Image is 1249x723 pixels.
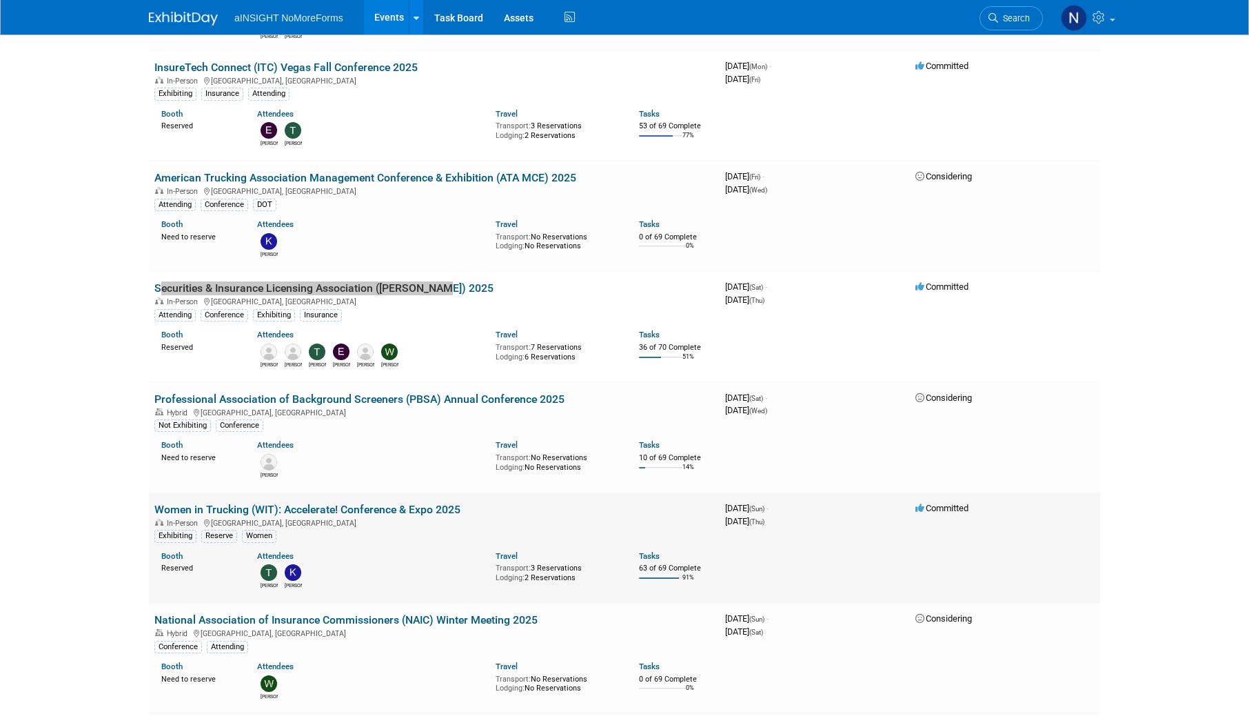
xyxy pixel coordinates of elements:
img: Chrissy Basmagy [285,344,301,360]
div: [GEOGRAPHIC_DATA], [GEOGRAPHIC_DATA] [154,406,714,417]
td: 51% [682,353,694,372]
a: Travel [496,662,518,671]
a: Travel [496,440,518,450]
td: 14% [682,464,694,482]
span: Considering [915,613,972,624]
span: In-Person [167,297,202,306]
span: [DATE] [725,405,767,415]
span: Hybrid [167,629,192,638]
span: (Mon) [749,63,767,70]
td: 77% [682,132,694,150]
span: Considering [915,171,972,181]
td: 0% [686,242,694,261]
div: Teresa Papanicolaou [261,32,278,40]
div: 10 of 69 Complete [639,453,714,463]
div: Women [242,530,276,542]
span: Transport: [496,232,531,241]
img: Kate Silvas [285,564,301,581]
span: Transport: [496,343,531,352]
a: Attendees [257,662,294,671]
div: 36 of 70 Complete [639,343,714,353]
div: Kate Silvas [285,32,302,40]
div: Conference [216,419,263,432]
div: Exhibiting [154,530,196,542]
div: 7 Reservations 6 Reservations [496,340,618,361]
img: Johnny Bitar [357,344,374,360]
img: Amanda Bellavance [261,344,277,360]
div: No Reservations No Reservations [496,450,618,472]
a: Securities & Insurance Licensing Association ([PERSON_NAME]) 2025 [154,281,494,295]
span: Lodging: [496,463,525,472]
a: Booth [161,219,183,229]
div: Reserve [201,530,237,542]
a: Booth [161,109,183,119]
img: Teresa Papanicolaou [261,564,277,581]
span: aINSIGHT NoMoreForms [234,12,343,23]
div: DOT [253,199,276,211]
span: - [762,171,764,181]
img: In-Person Event [155,297,163,304]
span: In-Person [167,519,202,528]
a: Booth [161,330,183,339]
a: Travel [496,330,518,339]
span: - [766,503,769,513]
span: [DATE] [725,295,764,305]
div: 3 Reservations 2 Reservations [496,561,618,582]
span: Lodging: [496,684,525,693]
span: (Sat) [749,395,763,402]
div: Need to reserve [161,672,236,684]
div: Insurance [201,88,243,100]
span: - [769,61,771,71]
div: 0 of 69 Complete [639,232,714,242]
a: Attendees [257,109,294,119]
a: Attendees [257,219,294,229]
a: Tasks [639,662,660,671]
span: Committed [915,281,968,292]
a: InsureTech Connect (ITC) Vegas Fall Conference 2025 [154,61,418,74]
span: Lodging: [496,353,525,361]
div: Insurance [300,309,342,321]
img: Eric Guimond [261,122,277,139]
div: Conference [201,309,248,321]
img: Kate Silvas [261,233,277,250]
span: [DATE] [725,61,771,71]
span: (Fri) [749,76,760,83]
span: Considering [915,393,972,403]
div: Johnny Bitar [357,360,374,368]
span: (Wed) [749,186,767,194]
span: - [765,281,767,292]
a: Travel [496,551,518,561]
a: Booth [161,662,183,671]
div: [GEOGRAPHIC_DATA], [GEOGRAPHIC_DATA] [154,627,714,638]
span: (Sun) [749,615,764,623]
a: Tasks [639,440,660,450]
div: Kate Silvas [261,250,278,258]
td: 91% [682,574,694,593]
div: Attending [207,641,248,653]
img: Hybrid Event [155,629,163,636]
a: Attendees [257,440,294,450]
a: Attendees [257,330,294,339]
span: Search [998,13,1030,23]
span: (Sun) [749,505,764,513]
div: Attending [154,199,196,211]
img: In-Person Event [155,187,163,194]
img: Eric Guimond [333,344,349,360]
div: Eric Guimond [261,139,278,147]
a: American Trucking Association Management Conference & Exhibition (ATA MCE) 2025 [154,171,576,184]
a: Attendees [257,551,294,561]
span: (Thu) [749,518,764,526]
img: Hybrid Event [155,408,163,415]
div: Teresa Papanicolaou [285,139,302,147]
span: [DATE] [725,171,764,181]
div: [GEOGRAPHIC_DATA], [GEOGRAPHIC_DATA] [154,185,714,196]
span: (Sat) [749,628,763,636]
div: Not Exhibiting [154,419,211,432]
div: 63 of 69 Complete [639,564,714,573]
span: Transport: [496,675,531,684]
div: [GEOGRAPHIC_DATA], [GEOGRAPHIC_DATA] [154,75,714,86]
div: Conference [201,199,248,211]
div: [GEOGRAPHIC_DATA], [GEOGRAPHIC_DATA] [154,295,714,306]
span: In-Person [167,77,202,86]
div: Teresa Papanicolaou [309,360,326,368]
